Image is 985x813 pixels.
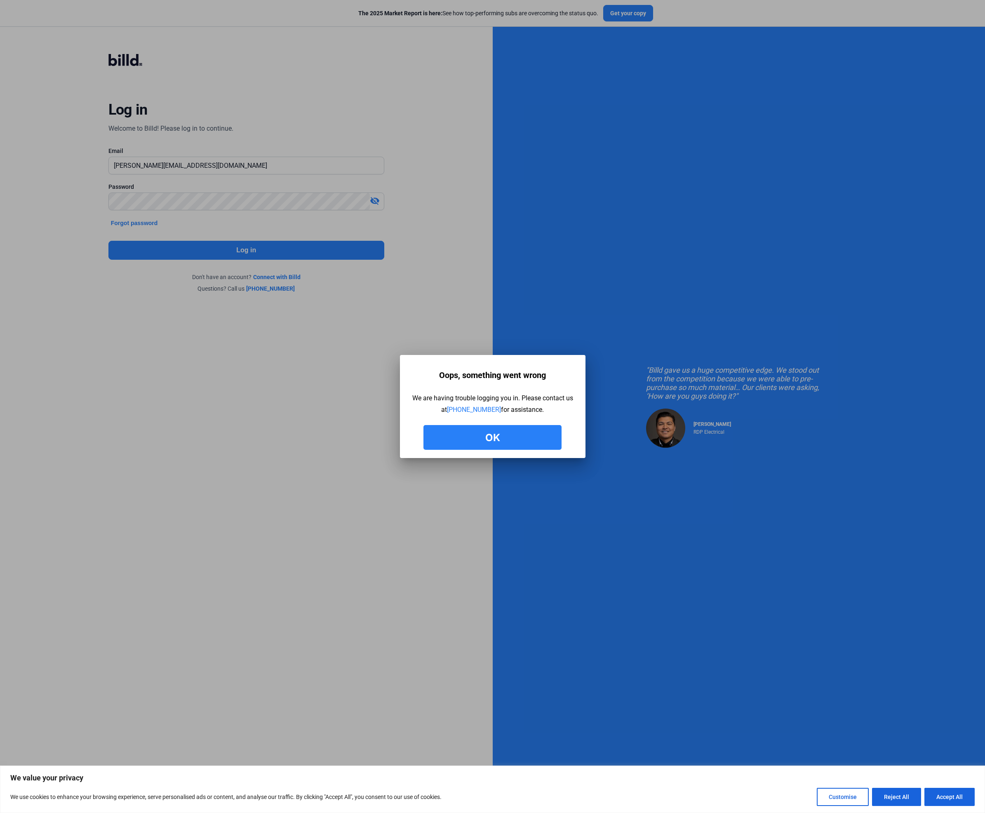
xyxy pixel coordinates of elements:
[817,788,869,806] button: Customise
[439,367,546,383] div: Oops, something went wrong
[423,425,562,450] button: Ok
[412,392,573,416] div: We are having trouble logging you in. Please contact us at for assistance.
[872,788,921,806] button: Reject All
[10,792,442,802] p: We use cookies to enhance your browsing experience, serve personalised ads or content, and analys...
[10,773,975,783] p: We value your privacy
[924,788,975,806] button: Accept All
[447,406,501,414] a: [PHONE_NUMBER]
